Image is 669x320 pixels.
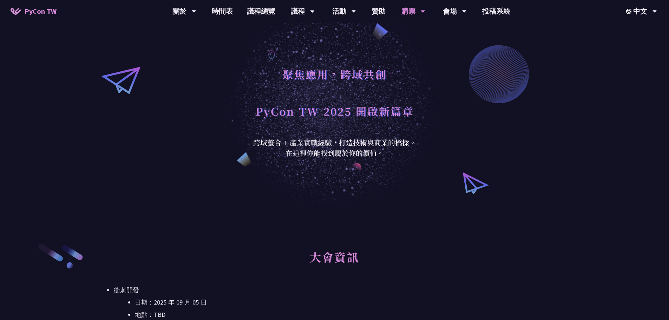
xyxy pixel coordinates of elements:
[626,9,633,14] img: Locale Icon
[135,297,555,308] li: 日期：2025 年 09 月 05 日
[256,100,414,122] h1: PyCon TW 2025 開啟新篇章
[114,243,555,281] h2: 大會資訊
[114,285,555,320] li: 衝刺開發
[249,137,421,158] div: 跨域整合 + 產業實戰經驗，打造技術與商業的橋樑。 在這裡你能找到屬於你的價值。
[11,8,21,15] img: Home icon of PyCon TW 2025
[4,2,64,20] a: PyCon TW
[25,6,57,17] span: PyCon TW
[282,64,387,85] h1: 聚焦應用，跨域共創
[135,309,555,320] li: 地點：TBD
